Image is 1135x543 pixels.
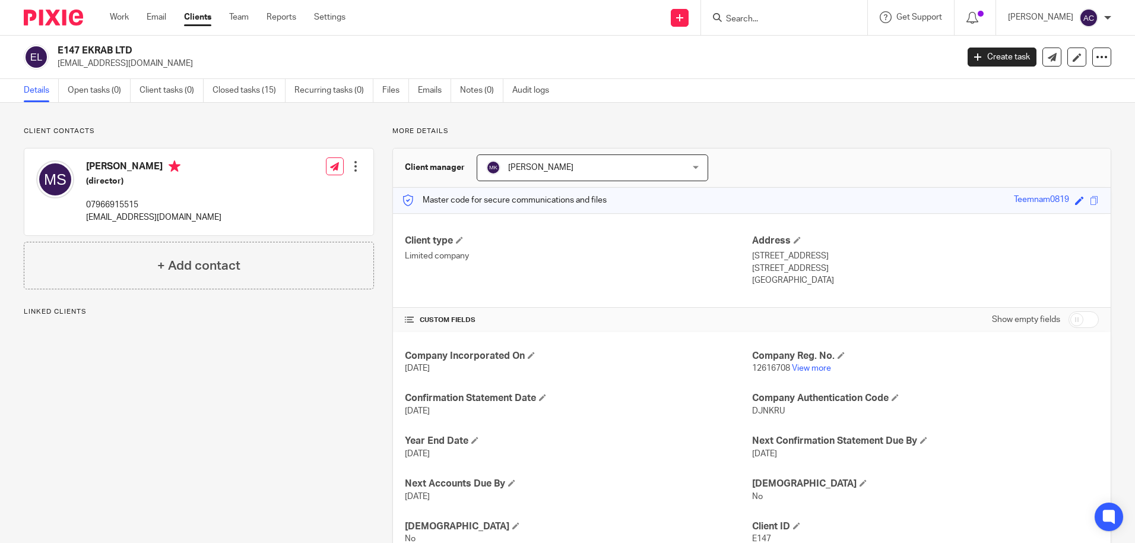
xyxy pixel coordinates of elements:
span: No [405,535,416,543]
p: Limited company [405,250,752,262]
span: [DATE] [405,364,430,372]
a: Settings [314,11,345,23]
h4: [DEMOGRAPHIC_DATA] [752,478,1099,490]
a: Work [110,11,129,23]
h4: CUSTOM FIELDS [405,315,752,325]
h4: Company Incorporated On [405,350,752,362]
h4: Next Confirmation Statement Due By [752,435,1099,447]
span: [DATE] [405,407,430,415]
span: No [752,493,763,501]
p: [STREET_ADDRESS] [752,263,1099,274]
h4: Address [752,235,1099,247]
a: Emails [418,79,451,102]
h4: Confirmation Statement Date [405,392,752,405]
span: [DATE] [405,450,430,458]
p: Linked clients [24,307,374,317]
img: Pixie [24,10,83,26]
label: Show empty fields [992,314,1060,326]
h2: E147 EKRAB LTD [58,45,771,57]
i: Primary [169,160,180,172]
a: Details [24,79,59,102]
p: [STREET_ADDRESS] [752,250,1099,262]
img: svg%3E [36,160,74,198]
h3: Client manager [405,162,465,173]
p: More details [392,127,1111,136]
p: Master code for secure communications and files [402,194,607,206]
h4: Client type [405,235,752,247]
span: Get Support [896,13,942,21]
p: [GEOGRAPHIC_DATA] [752,274,1099,286]
a: Client tasks (0) [140,79,204,102]
p: [EMAIL_ADDRESS][DOMAIN_NAME] [58,58,950,70]
span: [DATE] [752,450,777,458]
a: Open tasks (0) [68,79,131,102]
a: Reports [267,11,296,23]
a: Email [147,11,166,23]
a: View more [792,364,831,372]
a: Recurring tasks (0) [294,79,373,102]
span: E147 [752,535,771,543]
img: svg%3E [486,160,500,175]
h4: + Add contact [157,257,240,275]
p: [PERSON_NAME] [1008,11,1073,23]
div: Teemnam0819 [1014,194,1069,207]
h5: (director) [86,175,221,187]
img: svg%3E [1079,8,1098,27]
p: Client contacts [24,127,374,136]
p: 07966915515 [86,199,221,211]
h4: [DEMOGRAPHIC_DATA] [405,520,752,533]
h4: Year End Date [405,435,752,447]
h4: Next Accounts Due By [405,478,752,490]
span: 12616708 [752,364,790,372]
a: Create task [968,48,1036,67]
a: Audit logs [512,79,558,102]
p: [EMAIL_ADDRESS][DOMAIN_NAME] [86,211,221,223]
h4: Client ID [752,520,1099,533]
a: Files [382,79,409,102]
a: Clients [184,11,211,23]
h4: [PERSON_NAME] [86,160,221,175]
h4: Company Authentication Code [752,392,1099,405]
a: Team [229,11,249,23]
h4: Company Reg. No. [752,350,1099,362]
span: [PERSON_NAME] [508,163,573,172]
img: svg%3E [24,45,49,70]
a: Closed tasks (15) [213,79,286,102]
a: Notes (0) [460,79,503,102]
input: Search [725,14,832,25]
span: [DATE] [405,493,430,501]
span: DJNKRU [752,407,785,415]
